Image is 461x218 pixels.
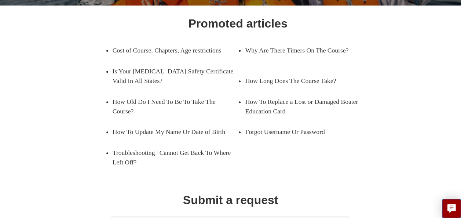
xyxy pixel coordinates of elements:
[113,121,227,142] a: How To Update My Name Or Date of Birth
[113,91,227,122] a: How Old Do I Need To Be To Take The Course?
[245,91,370,122] a: How To Replace a Lost or Damaged Boater Education Card
[113,61,238,91] a: Is Your [MEDICAL_DATA] Safety Certificate Valid In All States?
[188,15,287,32] h1: Promoted articles
[113,40,227,61] a: Cost of Course, Chapters, Age restrictions
[245,40,359,61] a: Why Are There Timers On The Course?
[113,142,238,173] a: Troubleshooting | Cannot Get Back To Where Left Off?
[245,121,359,142] a: Forgot Username Or Password
[442,199,461,218] button: Live chat
[183,191,278,209] h1: Submit a request
[245,70,359,91] a: How Long Does The Course Take?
